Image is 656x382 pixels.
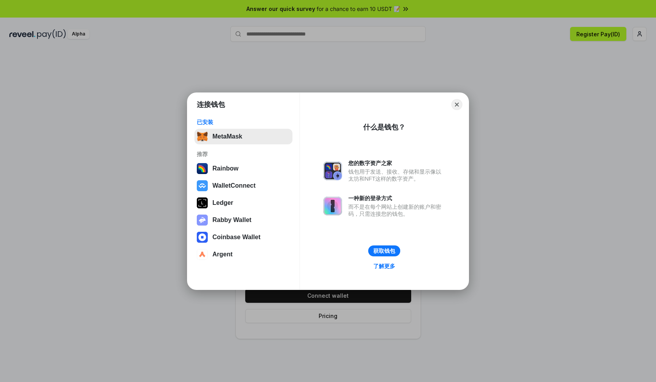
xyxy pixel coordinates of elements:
[212,182,256,189] div: WalletConnect
[323,162,342,180] img: svg+xml,%3Csvg%20xmlns%3D%22http%3A%2F%2Fwww.w3.org%2F2000%2Fsvg%22%20fill%3D%22none%22%20viewBox...
[212,251,233,258] div: Argent
[194,229,292,245] button: Coinbase Wallet
[197,232,208,243] img: svg+xml,%3Csvg%20width%3D%2228%22%20height%3D%2228%22%20viewBox%3D%220%200%2028%2028%22%20fill%3D...
[197,131,208,142] img: svg+xml,%3Csvg%20fill%3D%22none%22%20height%3D%2233%22%20viewBox%3D%220%200%2035%2033%22%20width%...
[363,123,405,132] div: 什么是钱包？
[212,133,242,140] div: MetaMask
[373,247,395,254] div: 获取钱包
[197,249,208,260] img: svg+xml,%3Csvg%20width%3D%2228%22%20height%3D%2228%22%20viewBox%3D%220%200%2028%2028%22%20fill%3D...
[451,99,462,110] button: Close
[194,178,292,194] button: WalletConnect
[348,168,445,182] div: 钱包用于发送、接收、存储和显示像以太坊和NFT这样的数字资产。
[194,129,292,144] button: MetaMask
[348,195,445,202] div: 一种新的登录方式
[212,234,260,241] div: Coinbase Wallet
[373,263,395,270] div: 了解更多
[197,163,208,174] img: svg+xml,%3Csvg%20width%3D%22120%22%20height%3D%22120%22%20viewBox%3D%220%200%20120%20120%22%20fil...
[212,199,233,206] div: Ledger
[369,261,400,271] a: 了解更多
[194,195,292,211] button: Ledger
[348,160,445,167] div: 您的数字资产之家
[212,217,251,224] div: Rabby Wallet
[323,197,342,215] img: svg+xml,%3Csvg%20xmlns%3D%22http%3A%2F%2Fwww.w3.org%2F2000%2Fsvg%22%20fill%3D%22none%22%20viewBox...
[212,165,239,172] div: Rainbow
[197,180,208,191] img: svg+xml,%3Csvg%20width%3D%2228%22%20height%3D%2228%22%20viewBox%3D%220%200%2028%2028%22%20fill%3D...
[368,245,400,256] button: 获取钱包
[348,203,445,217] div: 而不是在每个网站上创建新的账户和密码，只需连接您的钱包。
[194,212,292,228] button: Rabby Wallet
[197,119,290,126] div: 已安装
[197,100,225,109] h1: 连接钱包
[197,151,290,158] div: 推荐
[194,161,292,176] button: Rainbow
[194,247,292,262] button: Argent
[197,197,208,208] img: svg+xml,%3Csvg%20xmlns%3D%22http%3A%2F%2Fwww.w3.org%2F2000%2Fsvg%22%20width%3D%2228%22%20height%3...
[197,215,208,226] img: svg+xml,%3Csvg%20xmlns%3D%22http%3A%2F%2Fwww.w3.org%2F2000%2Fsvg%22%20fill%3D%22none%22%20viewBox...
